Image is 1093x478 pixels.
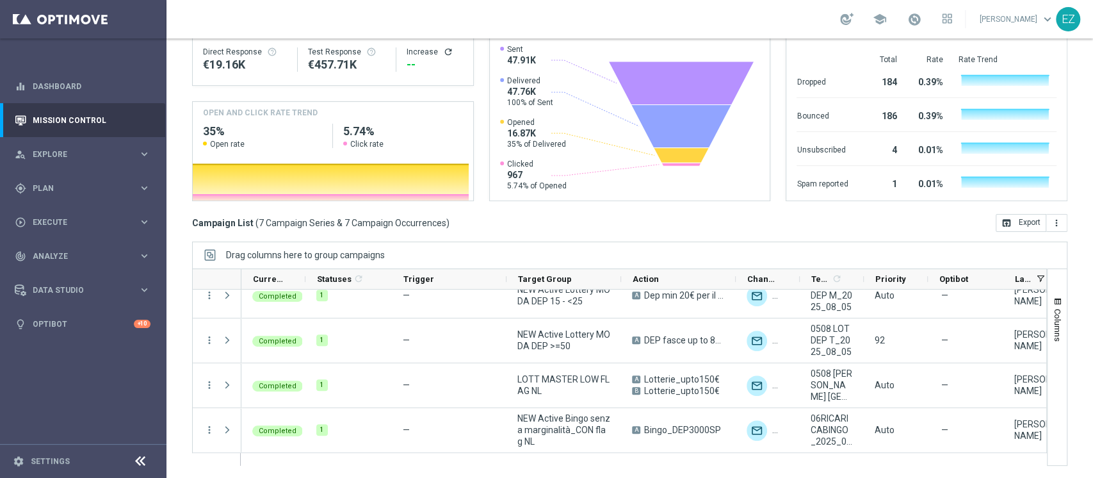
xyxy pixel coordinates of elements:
[138,216,150,228] i: keyboard_arrow_right
[912,70,943,91] div: 0.39%
[15,318,26,330] i: lightbulb
[996,217,1067,227] multiple-options-button: Export to CSV
[15,217,138,228] div: Execute
[15,149,26,160] i: person_search
[308,47,386,57] div: Test Response
[33,252,138,260] span: Analyze
[259,292,296,301] span: Completed
[507,86,553,97] span: 47.76K
[138,148,150,160] i: keyboard_arrow_right
[507,44,536,54] span: Sent
[204,290,215,301] button: more_vert
[772,420,793,441] img: Other
[863,172,896,193] div: 1
[203,124,322,139] h2: 35%
[863,70,896,91] div: 184
[632,387,640,395] span: B
[1014,329,1057,352] div: marco Maccarrone
[308,57,386,72] div: €457,709
[259,427,296,435] span: Completed
[14,285,151,295] div: Data Studio keyboard_arrow_right
[203,57,287,72] div: €19,163
[353,274,364,284] i: refresh
[204,334,215,346] i: more_vert
[863,138,896,159] div: 4
[403,335,410,345] span: —
[193,363,241,408] div: Press SPACE to select this row.
[259,382,296,390] span: Completed
[138,182,150,194] i: keyboard_arrow_right
[507,117,566,128] span: Opened
[14,115,151,126] button: Mission Control
[1015,274,1032,284] span: Last Modified By
[33,151,138,158] span: Explore
[407,47,463,57] div: Increase
[33,286,138,294] span: Data Studio
[403,380,410,390] span: —
[772,375,793,396] img: Other
[912,54,943,65] div: Rate
[811,278,853,313] span: 0508 LOT DEP M_2025_08_05
[644,374,720,385] span: Lotterie_upto150€
[210,139,245,149] span: Open rate
[941,290,948,301] span: —
[875,425,895,435] span: Auto
[192,217,449,229] h3: Campaign List
[797,138,848,159] div: Unsubscribed
[747,375,767,396] img: Optimail
[747,420,767,441] img: Optimail
[403,425,410,435] span: —
[252,290,303,302] colored-tag: Completed
[350,139,384,149] span: Click rate
[747,331,767,351] img: Optimail
[517,284,610,307] span: NEW Active Lottery MODA DEP 15 - <25
[352,272,364,286] span: Calculate column
[747,274,778,284] span: Channel
[1040,12,1055,26] span: keyboard_arrow_down
[15,183,138,194] div: Plan
[33,218,138,226] span: Execute
[1014,418,1057,441] div: Elena Zarbin
[14,149,151,160] div: person_search Explore keyboard_arrow_right
[259,217,446,229] span: 7 Campaign Series & 7 Campaign Occurrences
[832,274,842,284] i: refresh
[204,424,215,436] i: more_vert
[772,331,793,351] img: Other
[1051,218,1062,228] i: more_vert
[958,54,1057,65] div: Rate Trend
[193,408,241,453] div: Press SPACE to select this row.
[316,334,328,346] div: 1
[14,81,151,92] div: equalizer Dashboard
[14,251,151,261] button: track_changes Analyze keyboard_arrow_right
[252,334,303,347] colored-tag: Completed
[507,181,567,191] span: 5.74% of Opened
[811,323,853,358] span: 0508 LOT DEP T_2025_08_05
[403,274,434,284] span: Trigger
[797,104,848,125] div: Bounced
[15,81,26,92] i: equalizer
[863,54,896,65] div: Total
[14,319,151,329] div: lightbulb Optibot +10
[507,128,566,139] span: 16.87K
[203,107,318,119] h4: OPEN AND CLICK RATE TREND
[517,374,610,397] span: LOTT MASTER LOW FLAG NL
[941,334,948,346] span: —
[632,426,640,434] span: A
[443,47,453,57] button: refresh
[204,379,215,391] i: more_vert
[15,103,150,137] div: Mission Control
[253,274,284,284] span: Current Status
[343,124,462,139] h2: 5.74%
[875,335,885,345] span: 92
[941,424,948,436] span: —
[1053,309,1063,342] span: Columns
[830,272,842,286] span: Calculate column
[978,10,1056,29] a: [PERSON_NAME]keyboard_arrow_down
[797,172,848,193] div: Spam reported
[632,375,640,383] span: A
[863,104,896,125] div: 186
